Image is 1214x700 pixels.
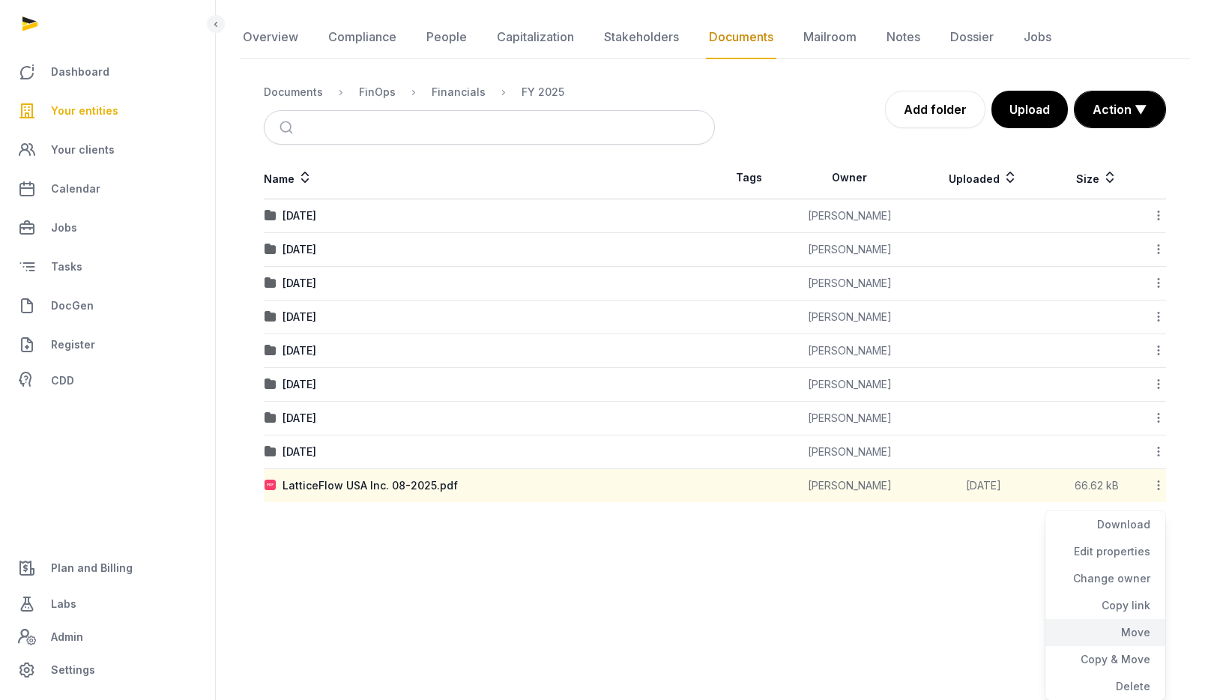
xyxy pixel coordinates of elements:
[12,210,203,246] a: Jobs
[784,435,916,469] td: [PERSON_NAME]
[51,297,94,315] span: DocGen
[715,157,784,199] th: Tags
[283,276,316,291] div: [DATE]
[283,310,316,325] div: [DATE]
[283,478,458,493] div: LatticeFlow USA Inc. 08-2025.pdf
[1045,511,1165,538] div: Download
[784,368,916,402] td: [PERSON_NAME]
[283,242,316,257] div: [DATE]
[265,480,277,492] img: pdf.svg
[784,157,916,199] th: Owner
[947,16,997,59] a: Dossier
[12,54,203,90] a: Dashboard
[12,288,203,324] a: DocGen
[51,336,95,354] span: Register
[283,343,316,358] div: [DATE]
[784,233,916,267] td: [PERSON_NAME]
[423,16,470,59] a: People
[51,628,83,646] span: Admin
[51,219,77,237] span: Jobs
[1045,538,1165,565] div: Edit properties
[800,16,860,59] a: Mailroom
[12,622,203,652] a: Admin
[283,411,316,426] div: [DATE]
[265,412,277,424] img: folder.svg
[283,444,316,459] div: [DATE]
[51,63,109,81] span: Dashboard
[1051,469,1143,503] td: 66.62 kB
[1045,646,1165,673] div: Copy & Move
[51,661,95,679] span: Settings
[784,469,916,503] td: [PERSON_NAME]
[51,258,82,276] span: Tasks
[706,16,776,59] a: Documents
[51,141,115,159] span: Your clients
[359,85,396,100] div: FinOps
[12,171,203,207] a: Calendar
[884,16,923,59] a: Notes
[784,267,916,301] td: [PERSON_NAME]
[916,157,1051,199] th: Uploaded
[784,402,916,435] td: [PERSON_NAME]
[12,93,203,129] a: Your entities
[784,334,916,368] td: [PERSON_NAME]
[264,85,323,100] div: Documents
[784,301,916,334] td: [PERSON_NAME]
[12,132,203,168] a: Your clients
[265,378,277,390] img: folder.svg
[12,586,203,622] a: Labs
[784,199,916,233] td: [PERSON_NAME]
[51,559,133,577] span: Plan and Billing
[522,85,564,100] div: FY 2025
[51,180,100,198] span: Calendar
[1075,91,1165,127] button: Action ▼
[12,550,203,586] a: Plan and Billing
[12,249,203,285] a: Tasks
[1051,157,1143,199] th: Size
[51,102,118,120] span: Your entities
[264,74,715,110] nav: Breadcrumb
[325,16,399,59] a: Compliance
[1045,673,1165,700] div: Delete
[12,366,203,396] a: CDD
[12,652,203,688] a: Settings
[265,446,277,458] img: folder.svg
[51,372,74,390] span: CDD
[265,311,277,323] img: folder.svg
[1045,565,1165,592] div: Change owner
[240,16,301,59] a: Overview
[51,595,76,613] span: Labs
[271,111,306,144] button: Submit
[265,345,277,357] img: folder.svg
[966,479,1001,492] span: [DATE]
[240,16,1190,59] nav: Tabs
[601,16,682,59] a: Stakeholders
[1045,592,1165,619] div: Copy link
[264,157,715,199] th: Name
[432,85,486,100] div: Financials
[885,91,985,128] a: Add folder
[265,210,277,222] img: folder.svg
[283,377,316,392] div: [DATE]
[991,91,1068,128] button: Upload
[265,277,277,289] img: folder.svg
[1045,619,1165,646] div: Move
[265,244,277,256] img: folder.svg
[283,208,316,223] div: [DATE]
[1021,16,1054,59] a: Jobs
[494,16,577,59] a: Capitalization
[12,327,203,363] a: Register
